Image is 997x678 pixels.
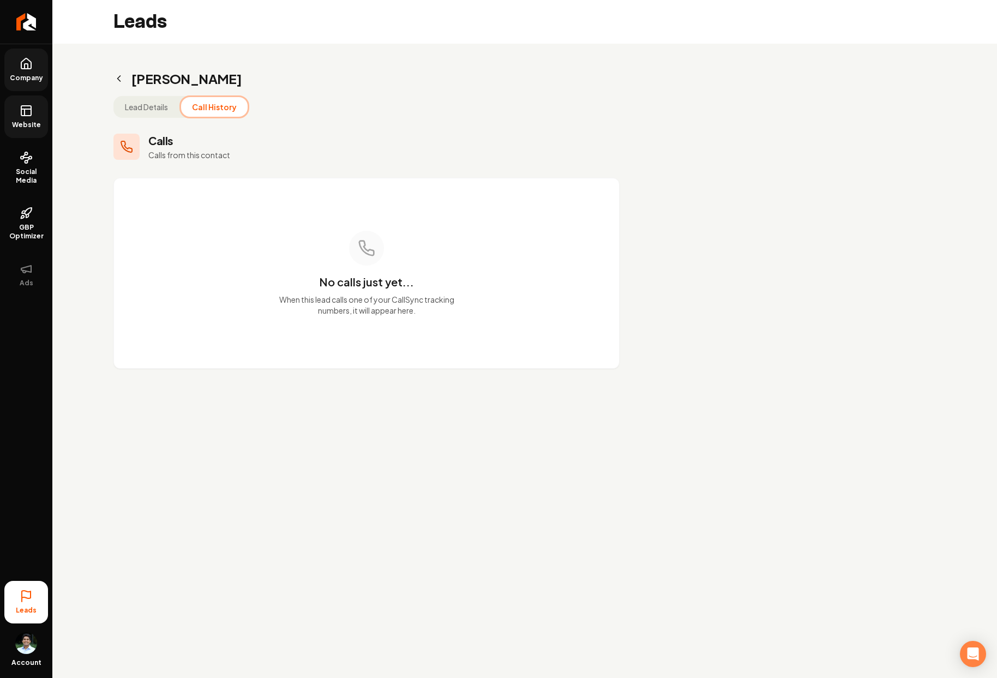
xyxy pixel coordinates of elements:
span: Company [5,74,47,82]
button: Ads [4,254,48,296]
button: Call History [181,97,248,117]
span: Ads [15,279,38,287]
span: GBP Optimizer [4,223,48,241]
a: Website [4,95,48,138]
span: Social Media [4,167,48,185]
span: Website [8,121,45,129]
h3: No calls just yet... [319,274,414,290]
h2: Leads [113,11,167,33]
p: Calls from this contact [148,149,620,160]
h3: Calls [148,133,620,148]
a: Social Media [4,142,48,194]
a: Company [4,49,48,91]
div: Open Intercom Messenger [960,641,986,667]
span: Account [11,658,41,667]
p: When this lead calls one of your CallSync tracking numbers, it will appear here. [262,294,471,316]
img: Arwin Rahmatpanah [15,632,37,654]
img: Rebolt Logo [16,13,37,31]
h2: [PERSON_NAME] [113,70,620,87]
a: Leads [4,581,48,623]
button: Open user button [15,628,37,654]
button: Lead Details [114,97,179,117]
a: GBP Optimizer [4,198,48,249]
span: Leads [16,606,37,615]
